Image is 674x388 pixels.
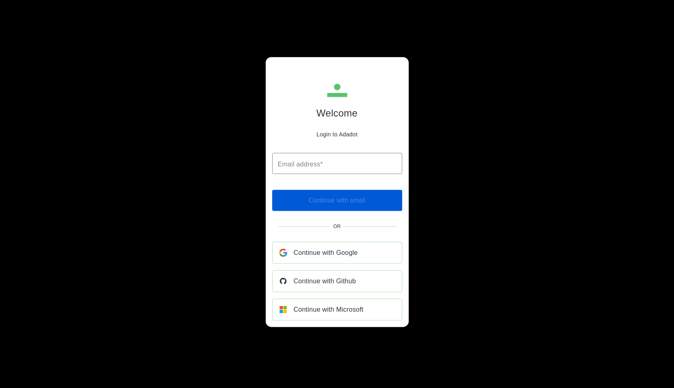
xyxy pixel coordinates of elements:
span: Continue with Microsoft [294,304,364,315]
span: Or [333,223,341,229]
h1: Welcome [316,108,358,119]
a: Continue with Google [272,241,402,263]
span: Continue with Github [294,275,356,287]
a: Continue with Microsoft [272,298,402,320]
p: Login to Adadot [316,131,358,138]
a: Continue with Github [272,270,402,292]
div: Adadot [288,80,386,143]
span: Continue with Google [294,247,358,258]
span: Enter an email to continue [272,190,402,211]
img: Adadot [327,80,348,101]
